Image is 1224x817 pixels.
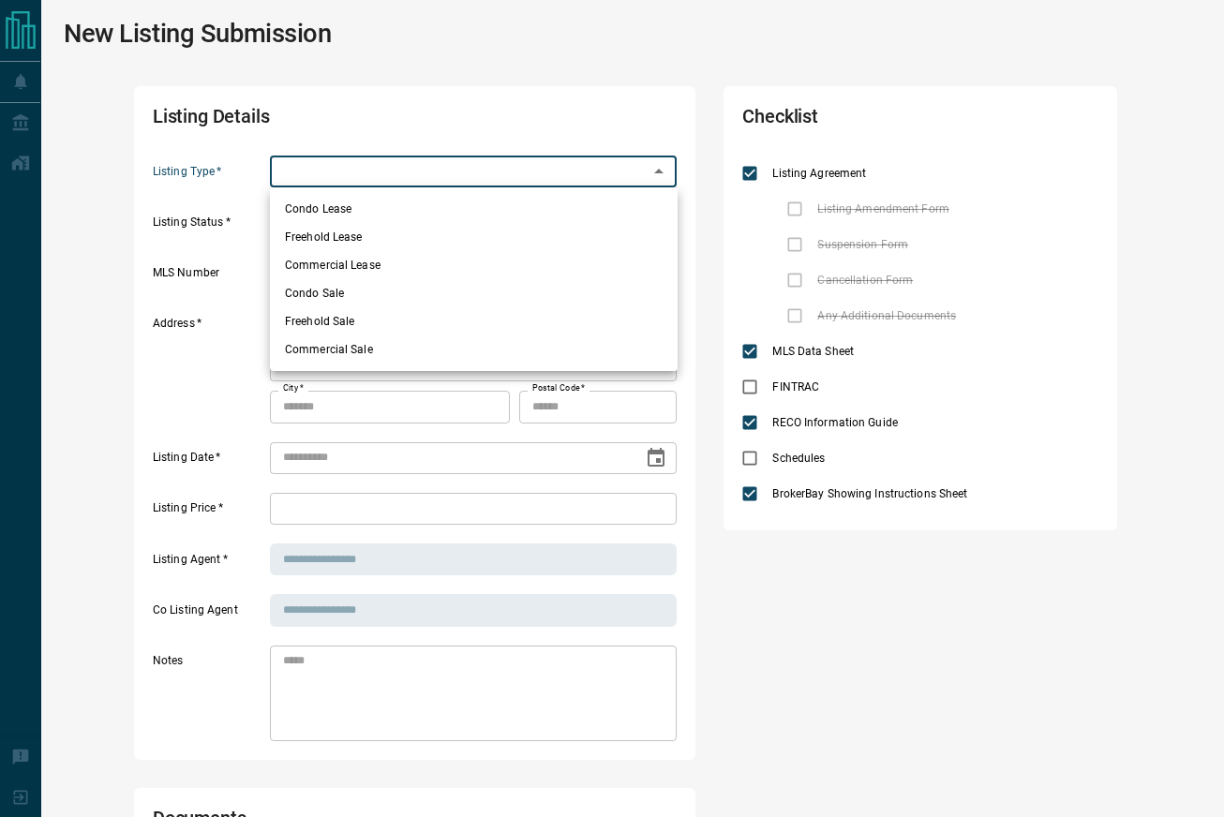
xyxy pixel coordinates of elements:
li: Condo Sale [270,279,678,307]
li: Condo Lease [270,195,678,223]
li: Freehold Sale [270,307,678,335]
li: Freehold Lease [270,223,678,251]
li: Commercial Sale [270,335,678,364]
li: Commercial Lease [270,251,678,279]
